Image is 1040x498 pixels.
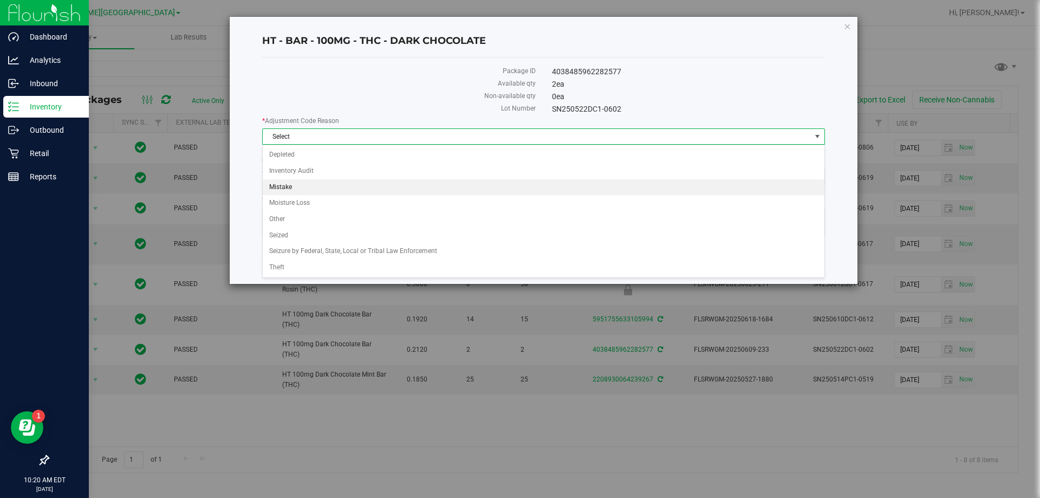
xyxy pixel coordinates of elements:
[552,92,564,101] span: 0
[263,129,811,144] span: Select
[19,54,84,67] p: Analytics
[262,91,536,101] label: Non-available qty
[811,129,824,144] span: select
[263,147,824,163] li: Depleted
[263,260,824,276] li: Theft
[8,125,19,135] inline-svg: Outbound
[263,195,824,211] li: Moisture Loss
[263,228,824,244] li: Seized
[8,171,19,182] inline-svg: Reports
[262,34,825,48] h4: HT - BAR - 100MG - THC - DARK CHOCOLATE
[8,101,19,112] inline-svg: Inventory
[262,66,536,76] label: Package ID
[19,30,84,43] p: Dashboard
[262,104,536,113] label: Lot Number
[8,78,19,89] inline-svg: Inbound
[262,116,825,126] label: Adjustment Code Reason
[19,124,84,137] p: Outbound
[556,92,564,101] span: ea
[552,80,564,88] span: 2
[19,100,84,113] p: Inventory
[263,243,824,260] li: Seizure by Federal, State, Local or Tribal Law Enforcement
[8,148,19,159] inline-svg: Retail
[19,170,84,183] p: Reports
[19,77,84,90] p: Inbound
[5,485,84,493] p: [DATE]
[8,55,19,66] inline-svg: Analytics
[32,410,45,423] iframe: Resource center unread badge
[262,79,536,88] label: Available qty
[263,211,824,228] li: Other
[5,475,84,485] p: 10:20 AM EDT
[8,31,19,42] inline-svg: Dashboard
[263,163,824,179] li: Inventory Audit
[19,147,84,160] p: Retail
[11,411,43,444] iframe: Resource center
[556,80,564,88] span: ea
[544,104,834,115] div: SN250522DC1-0602
[263,179,824,196] li: Mistake
[544,66,834,77] div: 4038485962282577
